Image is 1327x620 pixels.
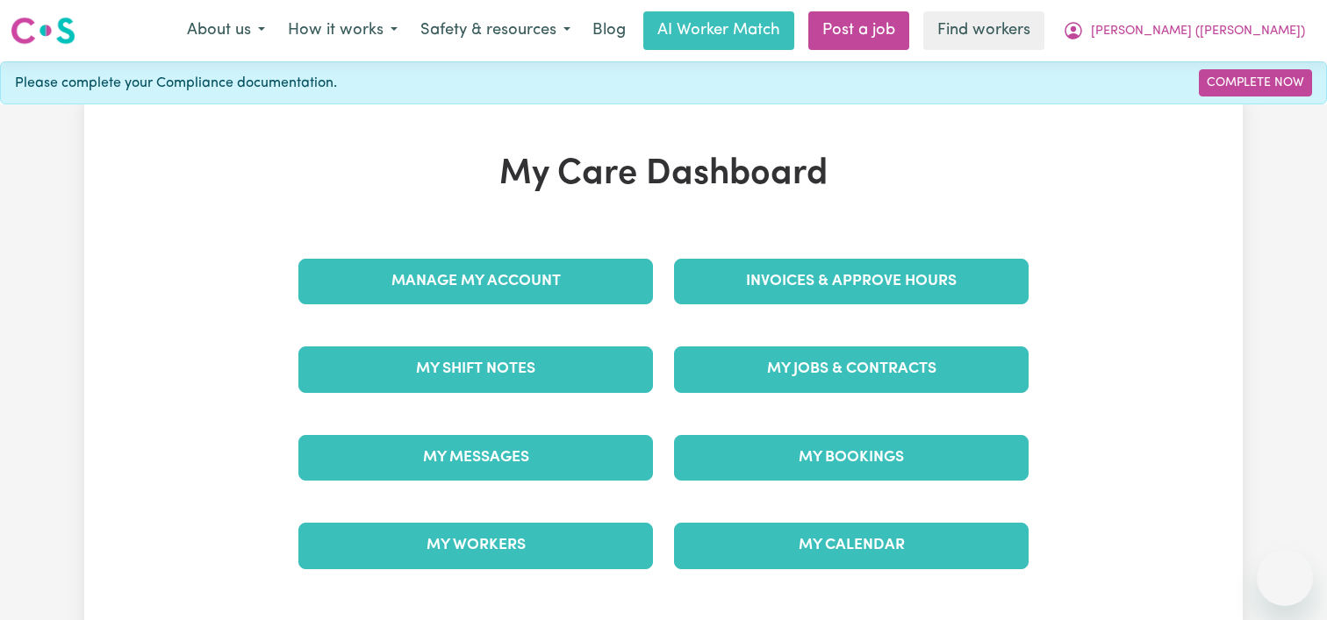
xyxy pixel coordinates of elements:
iframe: Button to launch messaging window [1257,550,1313,606]
a: Complete Now [1199,69,1312,96]
a: My Calendar [674,523,1029,568]
a: Manage My Account [298,259,653,304]
span: Please complete your Compliance documentation. [15,73,337,94]
button: My Account [1051,12,1316,49]
a: My Jobs & Contracts [674,346,1029,392]
button: About us [176,12,276,49]
span: [PERSON_NAME] ([PERSON_NAME]) [1091,22,1305,41]
a: Careseekers logo [11,11,75,51]
a: Find workers [923,11,1044,50]
a: My Workers [298,523,653,568]
img: Careseekers logo [11,15,75,46]
a: My Shift Notes [298,346,653,392]
a: Blog [582,11,636,50]
h1: My Care Dashboard [288,153,1039,196]
a: My Bookings [674,435,1029,481]
button: Safety & resources [409,12,582,49]
a: AI Worker Match [643,11,794,50]
a: My Messages [298,435,653,481]
a: Invoices & Approve Hours [674,259,1029,304]
button: How it works [276,12,409,49]
a: Post a job [808,11,909,50]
